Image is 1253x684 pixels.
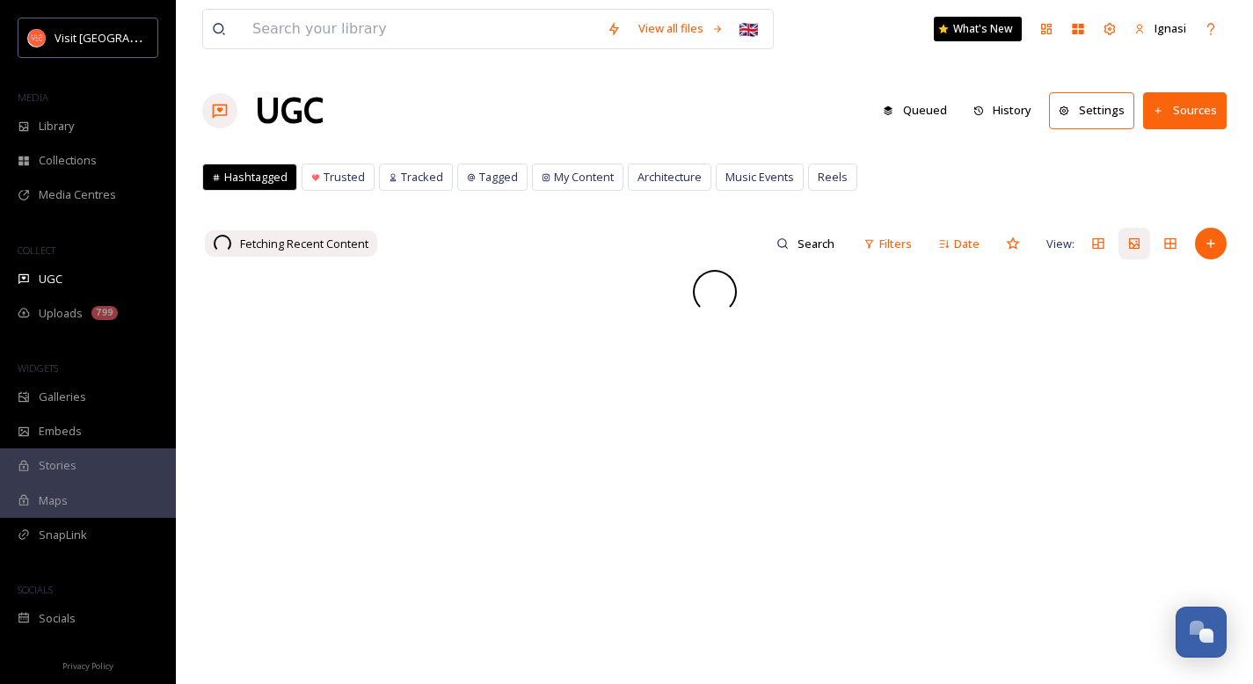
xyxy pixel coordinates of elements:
[18,583,53,596] span: SOCIALS
[874,93,965,127] a: Queued
[1049,92,1134,128] button: Settings
[1143,92,1227,128] button: Sources
[401,169,443,186] span: Tracked
[18,244,55,257] span: COLLECT
[874,93,956,127] button: Queued
[62,660,113,672] span: Privacy Policy
[39,186,116,203] span: Media Centres
[39,152,97,169] span: Collections
[255,84,324,137] a: UGC
[91,306,118,320] div: 799
[725,169,794,186] span: Music Events
[1176,607,1227,658] button: Open Chat
[554,169,614,186] span: My Content
[39,118,74,135] span: Library
[39,423,82,440] span: Embeds
[240,236,368,252] span: Fetching Recent Content
[39,527,87,543] span: SnapLink
[39,492,68,509] span: Maps
[1049,92,1143,128] a: Settings
[934,17,1022,41] a: What's New
[732,13,764,45] div: 🇬🇧
[789,226,846,261] input: Search
[1126,11,1195,46] a: Ignasi
[954,236,980,252] span: Date
[244,10,598,48] input: Search your library
[630,11,732,46] a: View all files
[965,93,1041,127] button: History
[1155,20,1186,36] span: Ignasi
[1046,236,1075,252] span: View:
[39,389,86,405] span: Galleries
[965,93,1050,127] a: History
[39,305,83,322] span: Uploads
[879,236,912,252] span: Filters
[28,29,46,47] img: download.png
[479,169,518,186] span: Tagged
[62,654,113,675] a: Privacy Policy
[18,361,58,375] span: WIDGETS
[39,610,76,627] span: Socials
[324,169,365,186] span: Trusted
[637,169,702,186] span: Architecture
[818,169,848,186] span: Reels
[224,169,288,186] span: Hashtagged
[18,91,48,104] span: MEDIA
[39,271,62,287] span: UGC
[55,29,191,46] span: Visit [GEOGRAPHIC_DATA]
[39,457,76,474] span: Stories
